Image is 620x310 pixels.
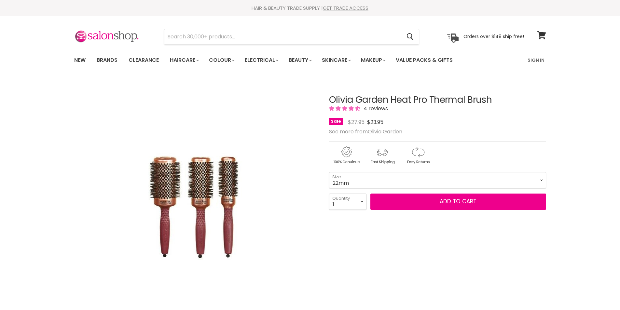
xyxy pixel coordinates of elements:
[323,5,368,11] a: GET TRADE ACCESS
[401,145,435,165] img: returns.gif
[463,34,524,39] p: Orders over $149 ship free!
[370,194,546,210] button: Add to cart
[365,145,399,165] img: shipping.gif
[440,197,476,205] span: Add to cart
[124,53,164,67] a: Clearance
[368,128,402,135] a: Olivia Garden
[92,53,122,67] a: Brands
[348,118,365,126] span: $27.95
[329,105,362,112] span: 4.25 stars
[362,105,388,112] span: 4 reviews
[66,5,554,11] div: HAIR & BEAUTY TRADE SUPPLY |
[143,135,248,265] img: Olivia Garden Heat Pro Thermal Brush
[165,53,203,67] a: Haircare
[391,53,458,67] a: Value Packs & Gifts
[66,51,554,70] nav: Main
[402,29,419,44] button: Search
[164,29,402,44] input: Search
[284,53,316,67] a: Beauty
[356,53,390,67] a: Makeup
[69,51,491,70] ul: Main menu
[329,145,364,165] img: genuine.gif
[524,53,548,67] a: Sign In
[329,194,366,210] select: Quantity
[69,53,90,67] a: New
[329,95,546,105] h1: Olivia Garden Heat Pro Thermal Brush
[317,53,355,67] a: Skincare
[367,118,383,126] span: $23.95
[329,118,343,125] span: Sale
[164,29,419,45] form: Product
[204,53,239,67] a: Colour
[240,53,282,67] a: Electrical
[329,128,402,135] span: See more from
